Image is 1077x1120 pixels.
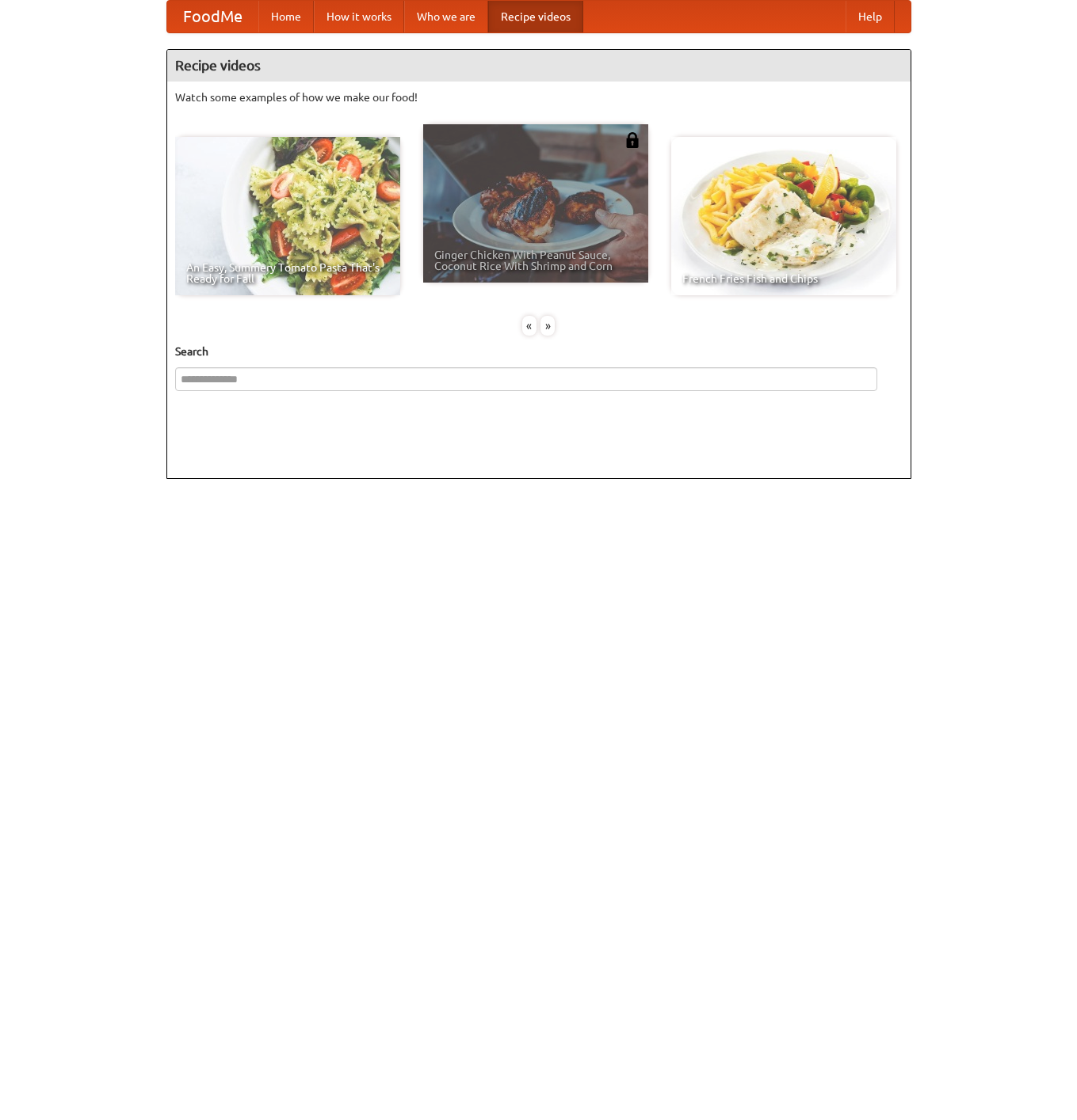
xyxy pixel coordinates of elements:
a: Who we are [404,1,488,32]
span: An Easy, Summery Tomato Pasta That's Ready for Fall [186,262,389,284]
a: An Easy, Summery Tomato Pasta That's Ready for Fall [175,137,400,295]
img: 483408.png [624,132,640,148]
a: Help [846,1,895,32]
h5: Search [175,344,903,359]
a: FoodMe [167,1,258,32]
a: French Fries Fish and Chips [671,137,896,295]
a: How it works [314,1,404,32]
div: » [540,316,555,336]
a: Home [258,1,314,32]
div: « [522,316,537,336]
a: Recipe videos [488,1,583,32]
p: Watch some examples of how we make our food! [175,89,903,105]
h4: Recipe videos [167,50,911,82]
span: French Fries Fish and Chips [682,273,885,284]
